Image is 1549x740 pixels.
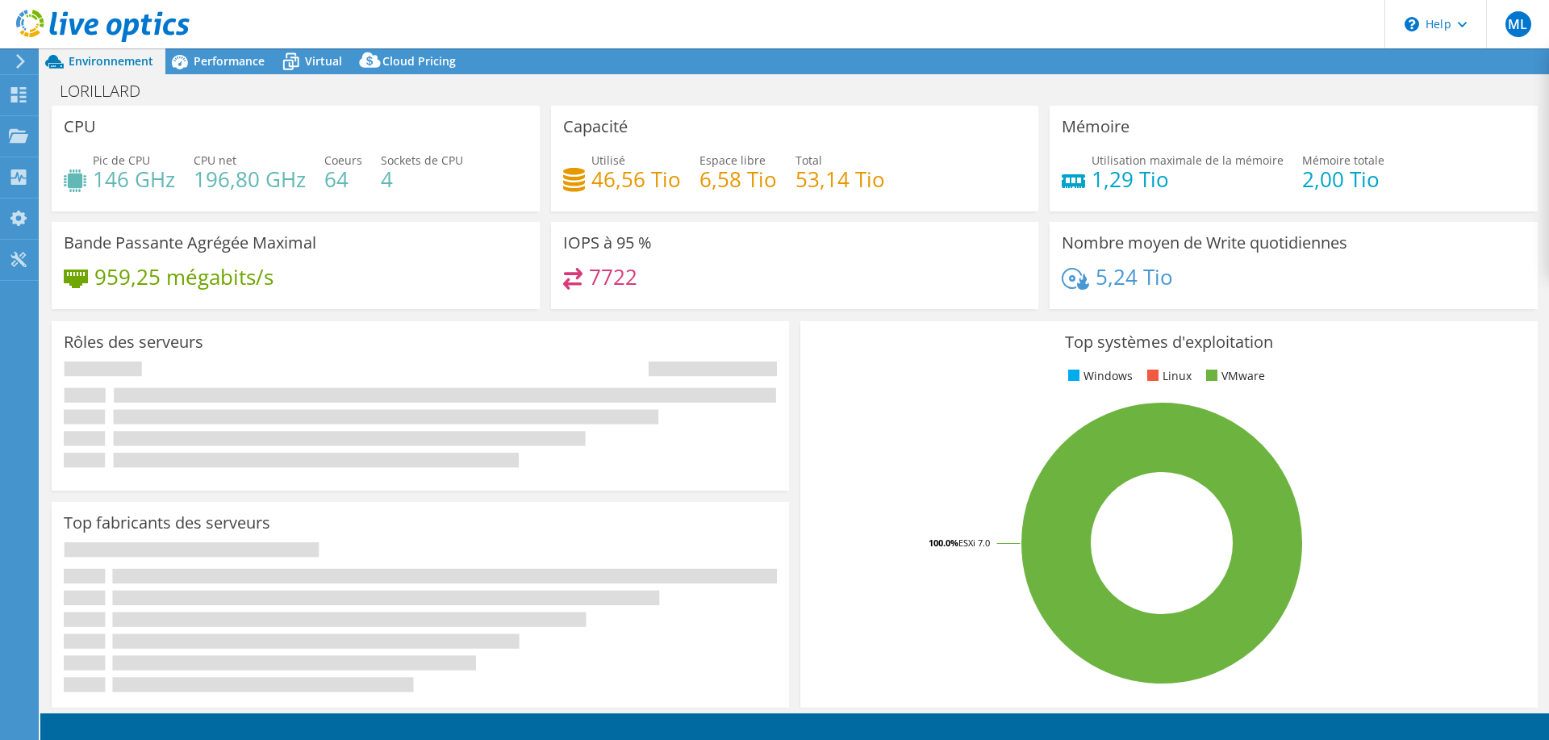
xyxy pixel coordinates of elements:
h4: 4 [381,170,463,188]
tspan: 100.0% [929,537,958,549]
h4: 53,14 Tio [795,170,885,188]
h3: IOPS à 95 % [563,234,652,252]
tspan: ESXi 7.0 [958,537,990,549]
h3: Bande Passante Agrégée Maximal [64,234,316,252]
span: Espace libre [699,153,766,168]
h4: 1,29 Tio [1092,170,1284,188]
span: Utilisé [591,153,625,168]
span: Performance [194,53,265,69]
h4: 5,24 Tio [1096,268,1173,286]
h1: LORILLARD [52,82,165,100]
span: Virtual [305,53,342,69]
h4: 46,56 Tio [591,170,681,188]
span: Pic de CPU [93,153,150,168]
svg: \n [1405,17,1419,31]
h4: 196,80 GHz [194,170,306,188]
h3: Nombre moyen de Write quotidiennes [1062,234,1347,252]
span: Environnement [69,53,153,69]
h3: Top fabricants des serveurs [64,514,270,532]
li: Linux [1143,367,1192,385]
h3: CPU [64,118,96,136]
h4: 64 [324,170,362,188]
span: CPU net [194,153,236,168]
h4: 7722 [589,268,637,286]
span: ML [1505,11,1531,37]
h4: 959,25 mégabits/s [94,268,273,286]
span: Total [795,153,822,168]
span: Sockets de CPU [381,153,463,168]
h4: 6,58 Tio [699,170,777,188]
li: VMware [1202,367,1265,385]
h4: 146 GHz [93,170,175,188]
span: Utilisation maximale de la mémoire [1092,153,1284,168]
h3: Top systèmes d'exploitation [812,333,1526,351]
h3: Capacité [563,118,628,136]
h4: 2,00 Tio [1302,170,1384,188]
h3: Rôles des serveurs [64,333,203,351]
span: Coeurs [324,153,362,168]
span: Mémoire totale [1302,153,1384,168]
span: Cloud Pricing [382,53,456,69]
h3: Mémoire [1062,118,1129,136]
li: Windows [1064,367,1133,385]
